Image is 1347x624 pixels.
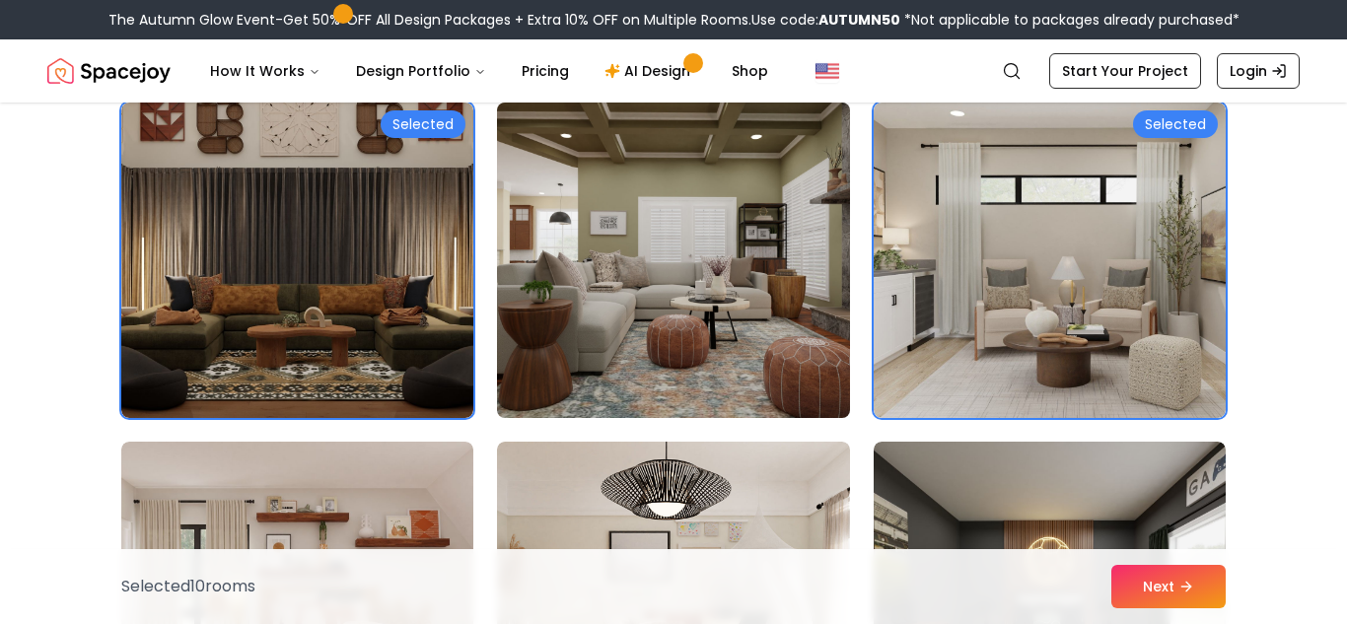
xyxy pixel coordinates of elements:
nav: Main [194,51,784,91]
a: Shop [716,51,784,91]
div: The Autumn Glow Event-Get 50% OFF All Design Packages + Extra 10% OFF on Multiple Rooms. [108,10,1240,30]
a: Start Your Project [1049,53,1201,89]
button: Next [1111,565,1226,608]
button: How It Works [194,51,336,91]
span: Use code: [751,10,900,30]
p: Selected 10 room s [121,575,255,598]
img: Room room-16 [121,103,473,418]
nav: Global [47,39,1300,103]
button: Design Portfolio [340,51,502,91]
span: *Not applicable to packages already purchased* [900,10,1240,30]
img: Room room-18 [874,103,1226,418]
div: Selected [1133,110,1218,138]
img: United States [815,59,839,83]
a: AI Design [589,51,712,91]
img: Spacejoy Logo [47,51,171,91]
img: Room room-17 [488,95,858,426]
a: Login [1217,53,1300,89]
b: AUTUMN50 [818,10,900,30]
div: Selected [381,110,465,138]
a: Pricing [506,51,585,91]
a: Spacejoy [47,51,171,91]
